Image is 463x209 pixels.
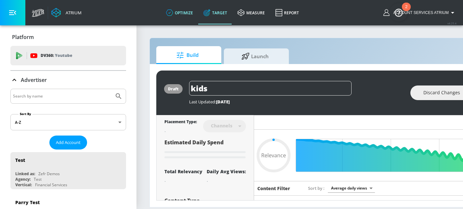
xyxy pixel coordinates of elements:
p: DV360: [41,52,72,59]
div: TestLinked as:Zefr DemosAgency:TestVertical:Financial Services [10,152,126,189]
span: Estimated Daily Spend [164,139,224,146]
div: Zefr Demos [38,171,60,176]
a: Report [270,1,304,24]
span: Add Account [56,139,81,146]
input: Search by name [13,92,111,100]
div: Daily Avg Views: [207,168,246,175]
button: Account Services Atrium [383,9,457,17]
button: Open Resource Center, 2 new notifications [390,3,408,21]
div: Financial Services [35,182,67,188]
span: Sort by [308,185,325,191]
div: Atrium [63,10,82,16]
span: Relevance [261,153,286,158]
div: Average daily views [328,184,375,192]
a: measure [232,1,270,24]
span: v 4.25.4 [447,21,457,25]
a: Atrium [51,8,82,18]
div: Agency: [15,176,31,182]
div: Vertical: [15,182,32,188]
span: Discard Changes [423,89,460,97]
a: Target [198,1,232,24]
div: Content Type [164,198,246,203]
p: Platform [12,33,34,41]
div: Total Relevancy [164,168,202,175]
div: Estimated Daily Spend [164,139,246,161]
span: Build [163,47,212,63]
span: Launch [230,48,280,64]
div: Test [15,157,25,163]
span: [DATE] [216,99,230,105]
div: Advertiser [10,71,126,89]
div: draft [168,86,179,92]
div: Parry Test [15,199,40,205]
p: Advertiser [21,76,47,84]
div: DV360: Youtube [10,46,126,65]
div: Last Updated: [189,99,404,105]
div: A-Z [10,114,126,130]
div: Channels [208,123,236,128]
div: Linked as: [15,171,35,176]
a: optimize [161,1,198,24]
div: Platform [10,28,126,46]
h6: Content Filter [257,185,290,191]
p: Youtube [55,52,72,59]
div: 2 [405,7,407,15]
div: Test [34,176,42,182]
span: login as: account_services_atrium@zefr.com [391,10,449,15]
div: Placement Type: [164,119,197,126]
button: Add Account [49,136,87,150]
label: Sort By [19,112,32,116]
